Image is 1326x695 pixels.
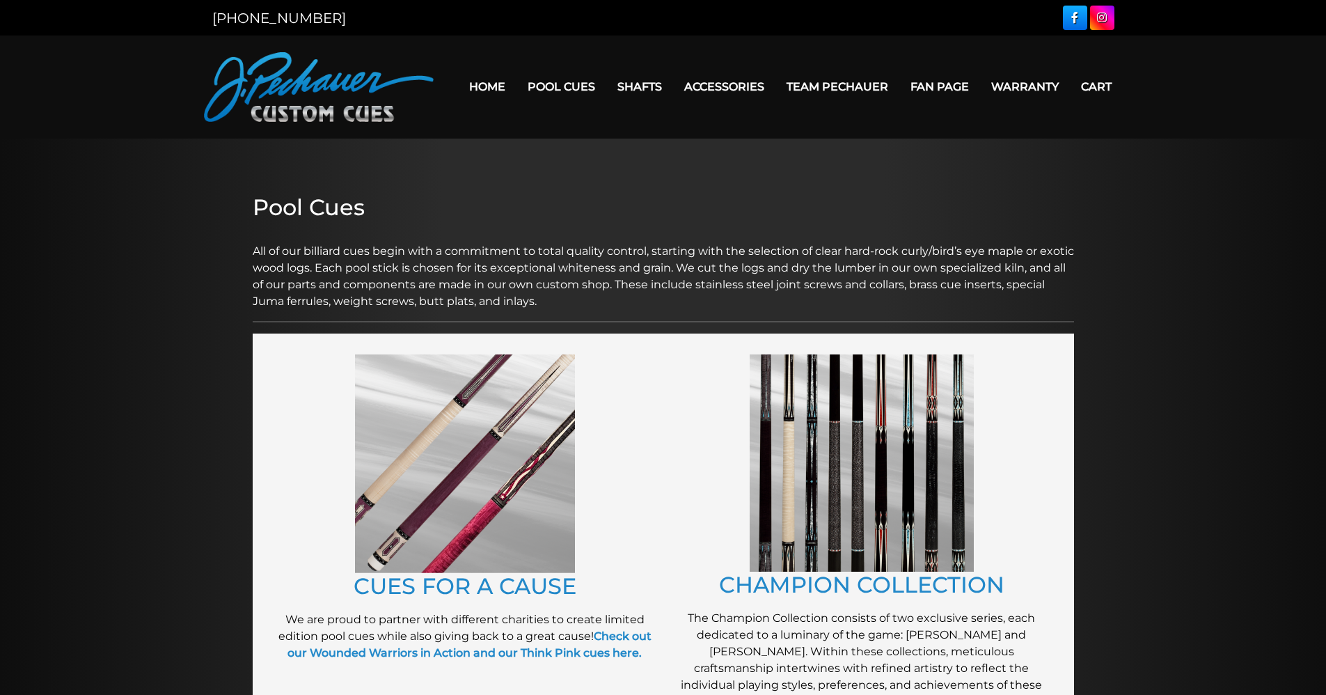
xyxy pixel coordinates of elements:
[274,611,656,662] p: We are proud to partner with different charities to create limited edition pool cues while also g...
[606,69,673,104] a: Shafts
[253,226,1074,310] p: All of our billiard cues begin with a commitment to total quality control, starting with the sele...
[899,69,980,104] a: Fan Page
[775,69,899,104] a: Team Pechauer
[719,571,1004,598] a: CHAMPION COLLECTION
[516,69,606,104] a: Pool Cues
[204,52,434,122] img: Pechauer Custom Cues
[354,572,576,600] a: CUES FOR A CAUSE
[458,69,516,104] a: Home
[673,69,775,104] a: Accessories
[212,10,346,26] a: [PHONE_NUMBER]
[287,630,652,659] a: Check out our Wounded Warriors in Action and our Think Pink cues here.
[1070,69,1123,104] a: Cart
[980,69,1070,104] a: Warranty
[253,194,1074,221] h2: Pool Cues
